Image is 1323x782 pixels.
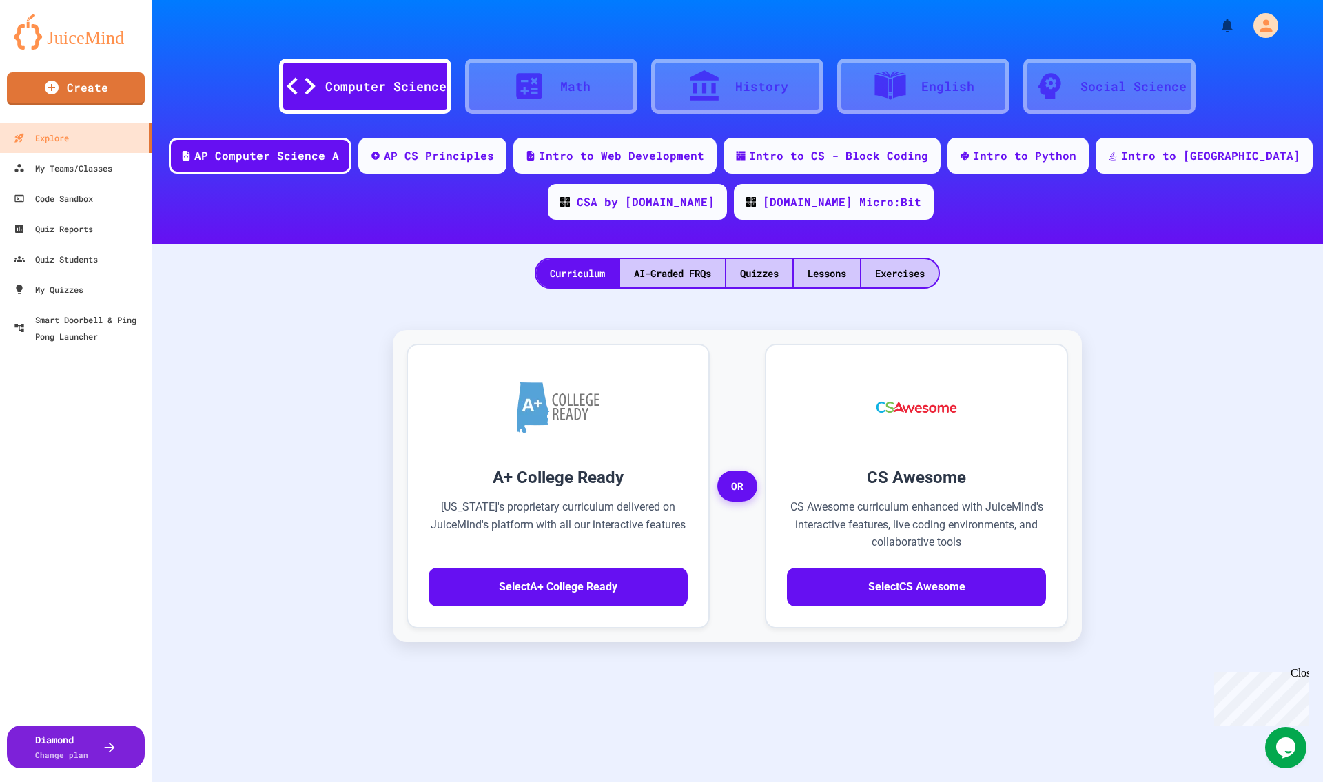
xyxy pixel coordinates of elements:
div: Math [560,77,591,96]
button: DiamondChange plan [7,726,145,768]
div: Lessons [794,259,860,287]
span: Change plan [35,750,88,760]
div: Chat with us now!Close [6,6,95,88]
div: Quiz Students [14,251,98,267]
div: My Quizzes [14,281,83,298]
button: SelectCS Awesome [787,568,1046,606]
div: Explore [14,130,69,146]
div: My Notifications [1193,14,1239,37]
button: SelectA+ College Ready [429,568,688,606]
div: Intro to Python [973,147,1076,164]
div: Intro to CS - Block Coding [749,147,928,164]
img: logo-orange.svg [14,14,138,50]
div: AP CS Principles [384,147,494,164]
div: Code Sandbox [14,190,93,207]
img: CODE_logo_RGB.png [746,197,756,207]
div: Social Science [1080,77,1187,96]
div: English [921,77,974,96]
h3: CS Awesome [787,465,1046,490]
div: Computer Science [325,77,447,96]
p: CS Awesome curriculum enhanced with JuiceMind's interactive features, live coding environments, a... [787,498,1046,551]
div: Intro to [GEOGRAPHIC_DATA] [1121,147,1300,164]
div: Diamond [35,732,88,761]
iframe: chat widget [1265,727,1309,768]
div: History [735,77,788,96]
div: Quizzes [726,259,792,287]
div: AP Computer Science A [194,147,339,164]
div: My Teams/Classes [14,160,112,176]
div: CSA by [DOMAIN_NAME] [577,194,715,210]
img: A+ College Ready [517,382,599,433]
div: Exercises [861,259,939,287]
div: Quiz Reports [14,220,93,237]
img: CS Awesome [863,366,971,449]
h3: A+ College Ready [429,465,688,490]
div: Curriculum [536,259,619,287]
img: CODE_logo_RGB.png [560,197,570,207]
div: [DOMAIN_NAME] Micro:Bit [763,194,921,210]
div: Smart Doorbell & Ping Pong Launcher [14,311,146,344]
div: Intro to Web Development [539,147,704,164]
span: OR [717,471,757,502]
div: My Account [1239,10,1282,41]
div: AI-Graded FRQs [620,259,725,287]
p: [US_STATE]'s proprietary curriculum delivered on JuiceMind's platform with all our interactive fe... [429,498,688,551]
a: Create [7,72,145,105]
iframe: chat widget [1209,667,1309,726]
